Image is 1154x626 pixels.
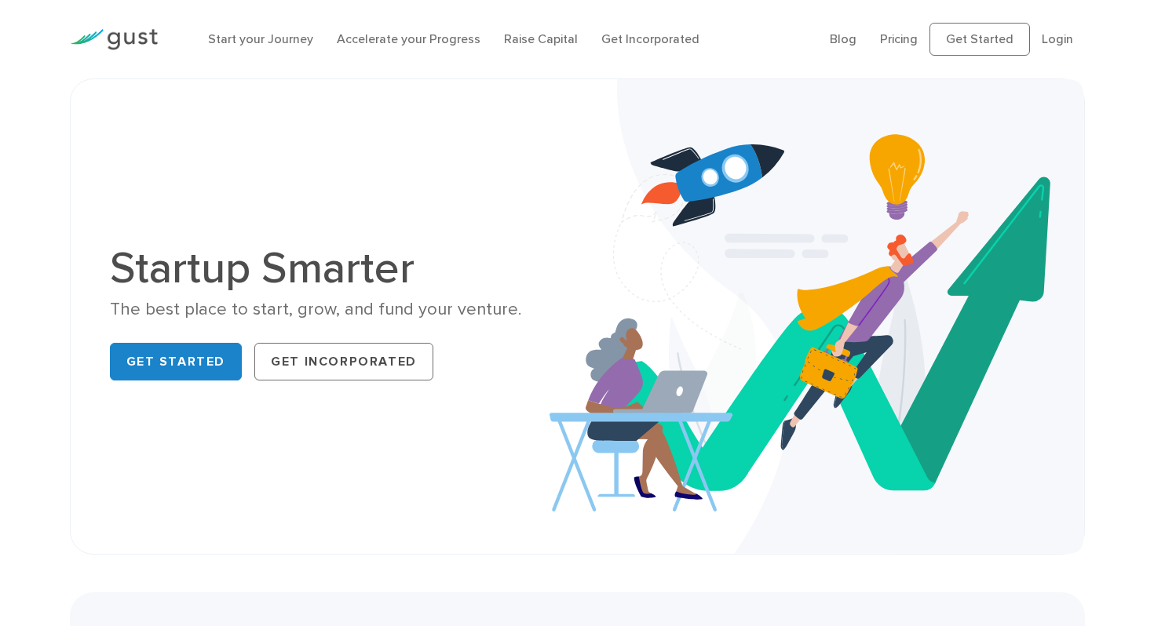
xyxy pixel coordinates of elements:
[208,31,313,46] a: Start your Journey
[70,29,158,50] img: Gust Logo
[1042,31,1073,46] a: Login
[880,31,918,46] a: Pricing
[110,343,243,380] a: Get Started
[337,31,480,46] a: Accelerate your Progress
[504,31,578,46] a: Raise Capital
[550,79,1084,554] img: Startup Smarter Hero
[929,23,1030,56] a: Get Started
[110,298,566,321] div: The best place to start, grow, and fund your venture.
[254,343,433,380] a: Get Incorporated
[830,31,856,46] a: Blog
[601,31,699,46] a: Get Incorporated
[110,246,566,290] h1: Startup Smarter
